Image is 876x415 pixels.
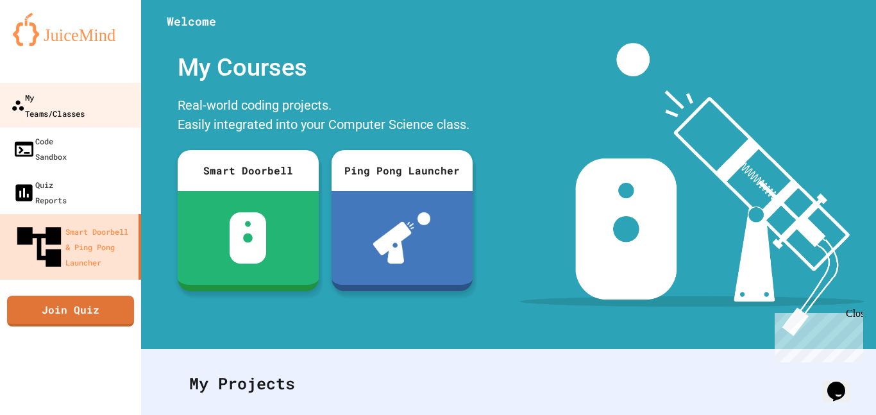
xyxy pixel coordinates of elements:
div: Smart Doorbell & Ping Pong Launcher [13,221,133,273]
img: logo-orange.svg [13,13,128,46]
div: Quiz Reports [13,177,67,208]
div: My Teams/Classes [11,89,85,121]
img: banner-image-my-projects.png [520,43,864,336]
div: Chat with us now!Close [5,5,88,81]
div: My Projects [176,359,841,409]
img: sdb-white.svg [230,212,266,264]
div: Ping Pong Launcher [332,150,473,191]
div: Smart Doorbell [178,150,319,191]
img: ppl-with-ball.png [373,212,430,264]
iframe: chat widget [770,308,863,362]
iframe: chat widget [822,364,863,402]
div: Real-world coding projects. Easily integrated into your Computer Science class. [171,92,479,140]
div: Code Sandbox [13,133,67,164]
div: My Courses [171,43,479,92]
a: Join Quiz [7,296,134,326]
